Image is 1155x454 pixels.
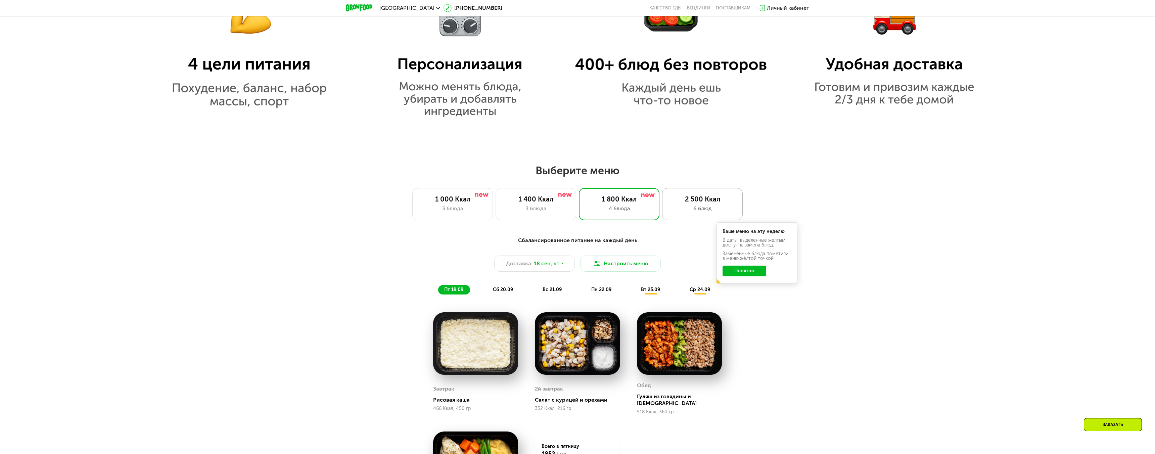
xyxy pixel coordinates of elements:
div: Ваше меню на эту неделю [723,229,791,234]
div: 1 400 Ккал [503,195,569,203]
span: вс 21.09 [543,287,562,292]
a: Качество еды [649,5,682,11]
div: Заказать [1084,418,1142,431]
div: Гуляш из говядины и [DEMOGRAPHIC_DATA] [637,393,727,407]
div: 1 000 Ккал [419,195,486,203]
h2: Выберите меню [21,164,1134,177]
span: 18 сен, чт [534,260,559,268]
div: Обед [637,380,651,391]
span: пт 19.09 [444,287,463,292]
div: 3 блюда [419,205,486,213]
button: Понятно [723,266,766,276]
div: Салат с курицей и орехами [535,397,625,403]
a: Вендинги [687,5,710,11]
div: 352 Ккал, 216 гр [535,406,620,411]
div: 518 Ккал, 360 гр [637,409,722,415]
div: Заменённые блюда пометили в меню жёлтой точкой. [723,252,791,261]
div: 2 500 Ккал [669,195,736,203]
span: [GEOGRAPHIC_DATA] [379,5,434,11]
span: Доставка: [506,260,533,268]
div: Рисовая каша [433,397,523,403]
div: В даты, выделенные желтым, доступна замена блюд. [723,238,791,247]
span: пн 22.09 [591,287,611,292]
a: [PHONE_NUMBER] [444,4,502,12]
span: ср 24.09 [690,287,710,292]
div: Личный кабинет [767,4,809,12]
div: 3 блюда [503,205,569,213]
div: 1 800 Ккал [586,195,652,203]
div: Завтрак [433,384,454,394]
button: Настроить меню [580,256,661,272]
span: сб 20.09 [493,287,513,292]
div: 466 Ккал, 450 гр [433,406,518,411]
div: 6 блюд [669,205,736,213]
div: 2й завтрак [535,384,563,394]
span: вт 23.09 [641,287,660,292]
div: поставщикам [716,5,750,11]
div: Сбалансированное питание на каждый день [379,236,776,245]
div: 4 блюда [586,205,652,213]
